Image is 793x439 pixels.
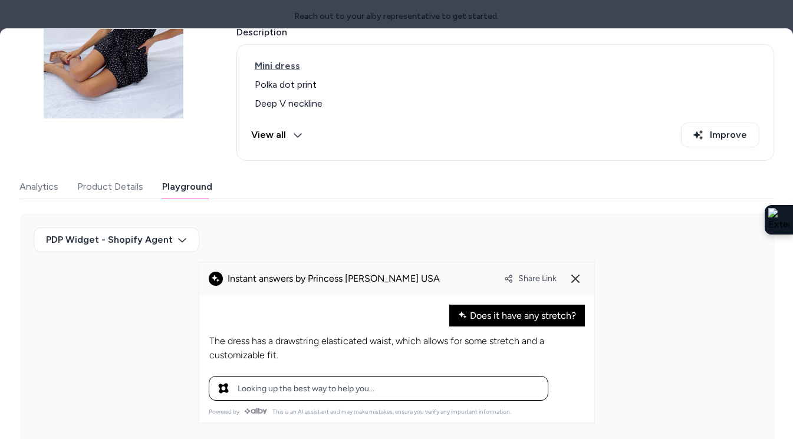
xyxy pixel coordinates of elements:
[236,25,774,39] span: Description
[681,123,759,147] button: Improve
[46,233,173,247] span: PDP Widget - Shopify Agent
[77,175,143,199] button: Product Details
[255,60,300,71] span: Mini dress
[162,175,212,199] button: Playground
[19,175,58,199] button: Analytics
[251,97,759,111] li: Deep V neckline
[251,123,302,147] button: View all
[34,227,199,252] button: PDP Widget - Shopify Agent
[251,78,759,92] li: Polka dot print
